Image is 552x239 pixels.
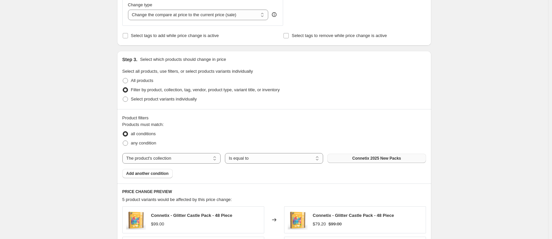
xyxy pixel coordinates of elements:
h2: Step 3. [122,56,138,63]
h6: PRICE CHANGE PREVIEW [122,189,426,194]
img: GlitterCastlePack48pc2_80x.png [288,210,308,230]
span: Connetix - Glitter Castle Pack - 48 Piece [313,213,394,218]
span: Select product variants individually [131,97,197,101]
span: Select tags to add while price change is active [131,33,219,38]
button: Connetix 2025 New Packs [327,154,426,163]
span: Filter by product, collection, tag, vendor, product type, variant title, or inventory [131,87,280,92]
span: All products [131,78,153,83]
span: 5 product variants would be affected by this price change: [122,197,232,202]
div: Product filters [122,115,426,121]
span: any condition [131,140,156,145]
img: GlitterCastlePack48pc2_80x.png [126,210,146,230]
p: Select which products should change in price [140,56,226,63]
span: Connetix 2025 New Packs [352,156,401,161]
span: Change type [128,2,152,7]
strike: $99.00 [328,221,342,227]
span: Products must match: [122,122,164,127]
div: $99.00 [151,221,164,227]
span: Select all products, use filters, or select products variants individually [122,69,253,74]
div: help [271,11,277,18]
span: Select tags to remove while price change is active [292,33,387,38]
div: $79.20 [313,221,326,227]
button: Add another condition [122,169,173,178]
span: Connetix - Glitter Castle Pack - 48 Piece [151,213,233,218]
span: Add another condition [126,171,169,176]
span: all conditions [131,131,156,136]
